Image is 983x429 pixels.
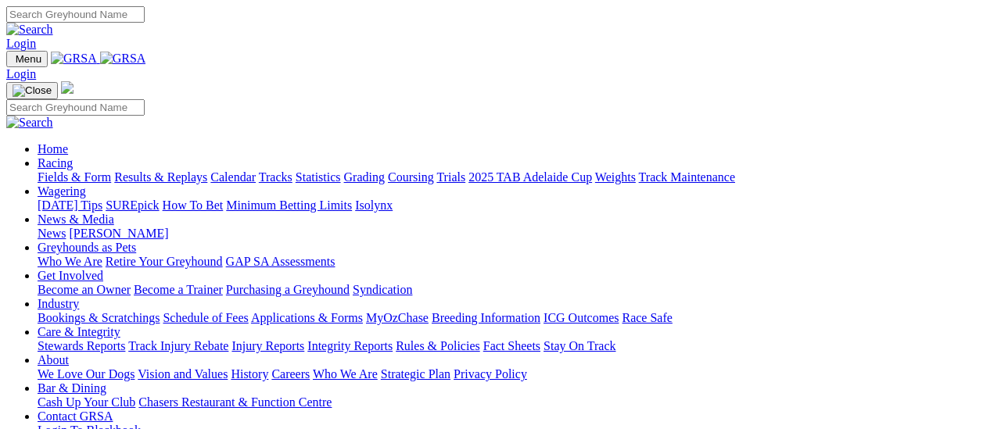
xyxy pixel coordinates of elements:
[355,198,393,212] a: Isolynx
[138,367,228,381] a: Vision and Values
[6,99,145,116] input: Search
[344,170,385,184] a: Grading
[38,395,977,409] div: Bar & Dining
[6,67,36,80] a: Login
[595,170,636,184] a: Weights
[432,311,540,324] a: Breeding Information
[454,367,527,381] a: Privacy Policy
[251,311,363,324] a: Applications & Forms
[38,227,66,240] a: News
[138,395,332,409] a: Chasers Restaurant & Function Centre
[38,170,977,184] div: Racing
[296,170,341,184] a: Statistics
[100,52,146,66] img: GRSA
[38,198,977,213] div: Wagering
[38,283,131,296] a: Become an Owner
[163,311,248,324] a: Schedule of Fees
[38,213,114,226] a: News & Media
[231,339,304,352] a: Injury Reports
[468,170,592,184] a: 2025 TAB Adelaide Cup
[639,170,735,184] a: Track Maintenance
[38,156,73,170] a: Racing
[38,339,977,353] div: Care & Integrity
[6,6,145,23] input: Search
[38,255,102,268] a: Who We Are
[38,255,977,269] div: Greyhounds as Pets
[436,170,465,184] a: Trials
[38,198,102,212] a: [DATE] Tips
[38,283,977,297] div: Get Involved
[38,142,68,156] a: Home
[38,395,135,409] a: Cash Up Your Club
[61,81,74,94] img: logo-grsa-white.png
[38,367,135,381] a: We Love Our Dogs
[544,339,615,352] a: Stay On Track
[128,339,228,352] a: Track Injury Rebate
[106,255,223,268] a: Retire Your Greyhound
[6,23,53,37] img: Search
[38,381,106,395] a: Bar & Dining
[38,353,69,366] a: About
[366,311,429,324] a: MyOzChase
[38,325,120,338] a: Care & Integrity
[69,227,168,240] a: [PERSON_NAME]
[226,255,335,268] a: GAP SA Assessments
[38,339,125,352] a: Stewards Reports
[231,367,268,381] a: History
[51,52,97,66] img: GRSA
[381,367,450,381] a: Strategic Plan
[259,170,292,184] a: Tracks
[38,297,79,310] a: Industry
[210,170,256,184] a: Calendar
[6,82,58,99] button: Toggle navigation
[38,241,136,254] a: Greyhounds as Pets
[6,116,53,130] img: Search
[307,339,393,352] a: Integrity Reports
[6,51,48,67] button: Toggle navigation
[353,283,412,296] a: Syndication
[226,283,350,296] a: Purchasing a Greyhound
[38,269,103,282] a: Get Involved
[544,311,619,324] a: ICG Outcomes
[388,170,434,184] a: Coursing
[226,198,352,212] a: Minimum Betting Limits
[38,311,160,324] a: Bookings & Scratchings
[313,367,378,381] a: Who We Are
[114,170,207,184] a: Results & Replays
[622,311,672,324] a: Race Safe
[38,367,977,381] div: About
[38,409,113,423] a: Contact GRSA
[106,198,159,212] a: SUREpick
[134,283,223,296] a: Become a Trainer
[6,37,36,50] a: Login
[13,84,52,97] img: Close
[16,53,41,65] span: Menu
[396,339,480,352] a: Rules & Policies
[38,184,86,198] a: Wagering
[271,367,310,381] a: Careers
[163,198,224,212] a: How To Bet
[38,227,977,241] div: News & Media
[483,339,540,352] a: Fact Sheets
[38,311,977,325] div: Industry
[38,170,111,184] a: Fields & Form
